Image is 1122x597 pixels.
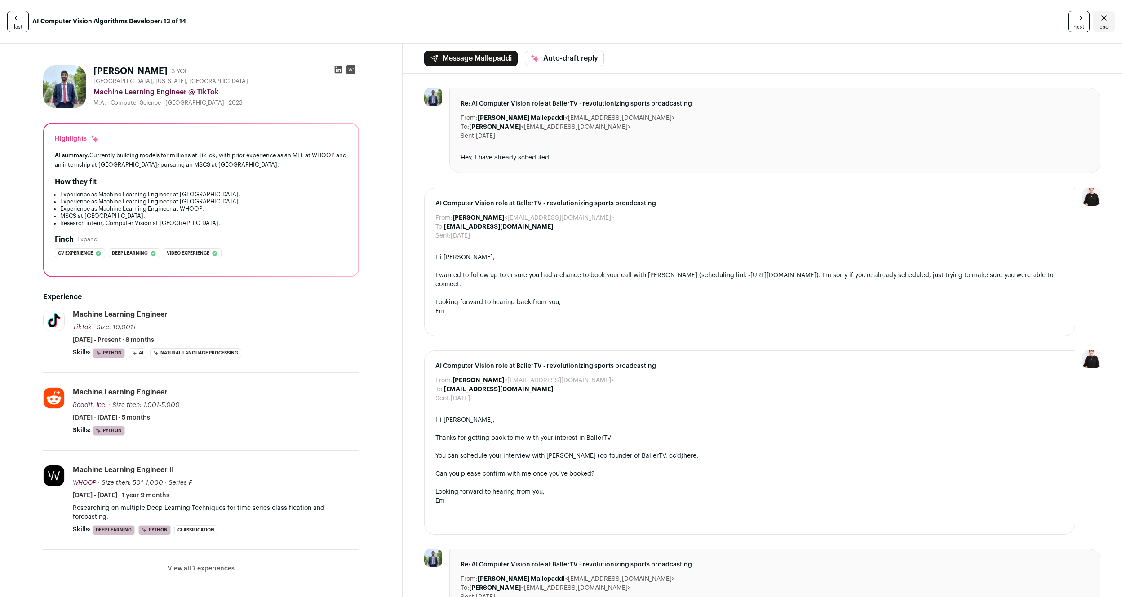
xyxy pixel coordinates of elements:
[469,124,521,130] b: [PERSON_NAME]
[73,402,107,408] span: Reddit, Inc.
[435,254,495,261] span: Hi [PERSON_NAME],
[73,491,169,500] span: [DATE] - [DATE] · 1 year 9 months
[435,222,444,231] dt: To:
[1093,11,1115,32] a: Close
[93,87,359,97] div: Machine Learning Engineer @ TikTok
[435,385,444,394] dt: To:
[129,348,146,358] li: AI
[1082,350,1100,368] img: 9240684-medium_jpg
[525,51,604,66] button: Auto-draft reply
[60,212,347,220] li: MSCS at [GEOGRAPHIC_DATA].
[73,324,91,331] span: TikTok
[73,387,168,397] div: Machine Learning Engineer
[73,525,91,534] span: Skills:
[73,348,91,357] span: Skills:
[60,205,347,212] li: Experience as Machine Learning Engineer at WHOOP.
[452,377,504,384] b: [PERSON_NAME]
[77,236,98,243] button: Expand
[435,199,1064,208] span: AI Computer Vision role at BallerTV - revolutionizing sports broadcasting
[60,191,347,198] li: Experience as Machine Learning Engineer at [GEOGRAPHIC_DATA].
[478,114,675,123] dd: <[EMAIL_ADDRESS][DOMAIN_NAME]>
[58,249,93,258] span: Cv experience
[451,231,470,240] dd: [DATE]
[73,480,96,486] span: WHOOP
[73,336,154,345] span: [DATE] - Present · 8 months
[444,386,553,393] b: [EMAIL_ADDRESS][DOMAIN_NAME]
[435,271,1064,289] div: )
[44,310,64,331] img: 4f647f012b339d19cb77a49d748a6d5c18c5e3d9155d65ba4186447a15ae78c9.jpg
[138,525,171,535] li: Python
[461,560,1089,569] span: Re: AI Computer Vision role at BallerTV - revolutionizing sports broadcasting
[696,453,698,459] span: .
[73,504,359,522] p: Researching on multiple Deep Learning Techniques for time series classification and forecasting.
[469,585,521,591] b: [PERSON_NAME]
[435,231,451,240] dt: Sent:
[435,453,683,459] span: You can schedule your interview with [PERSON_NAME] (co-founder of BallerTV, cc'd)
[171,67,188,76] div: 3 YOE
[435,394,451,403] dt: Sent:
[683,453,696,459] a: here
[452,215,504,221] b: [PERSON_NAME]
[424,88,442,106] img: ae407a5b19093250a8ca10a9e07521c44e234419478419a3df33bb0b6a084a59.jpg
[750,272,816,279] a: [URL][DOMAIN_NAME]
[424,51,518,66] button: Message Mallepaddi
[478,576,565,582] b: [PERSON_NAME] Mallepaddi
[461,153,1089,162] div: Hey, I have already scheduled.
[98,480,163,486] span: · Size then: 501-1,000
[174,525,217,535] li: Classification
[55,134,99,143] div: Highlights
[7,11,29,32] a: last
[93,324,136,331] span: · Size: 10,001+
[112,249,148,258] span: Deep learning
[435,417,495,423] span: Hi [PERSON_NAME],
[435,435,613,441] span: Thanks for getting back to me with your interest in BallerTV!
[73,310,168,319] div: Machine Learning Engineer
[167,249,209,258] span: Video experience
[1073,23,1084,31] span: next
[43,292,359,302] h2: Experience
[93,78,248,85] span: [GEOGRAPHIC_DATA], [US_STATE], [GEOGRAPHIC_DATA]
[461,123,469,132] dt: To:
[435,489,545,495] span: Looking forward to hearing from you,
[93,348,125,358] li: Python
[461,114,478,123] dt: From:
[1082,188,1100,206] img: 9240684-medium_jpg
[44,388,64,408] img: df8c45fae9a208325e1922597c1a422fcae04f20d45d1e79f72328b7adcbec56.jpg
[461,132,476,141] dt: Sent:
[93,525,135,535] li: Deep Learning
[73,465,174,475] div: Machine Learning Engineer II
[478,115,565,121] b: [PERSON_NAME] Mallepaddi
[60,198,347,205] li: Experience as Machine Learning Engineer at [GEOGRAPHIC_DATA].
[461,575,478,584] dt: From:
[435,498,445,504] span: Em
[44,465,64,486] img: 1c202953e96271950da3d5deec004f7ad14510c7a4fd8d494f6f9be0893c19ff.jpg
[435,213,452,222] dt: From:
[476,132,495,141] dd: [DATE]
[109,402,180,408] span: · Size then: 1,001-5,000
[424,549,442,567] img: ae407a5b19093250a8ca10a9e07521c44e234419478419a3df33bb0b6a084a59.jpg
[150,348,241,358] li: Natural Language Processing
[60,220,347,227] li: Research intern, Computer Vision at [GEOGRAPHIC_DATA].
[444,224,553,230] b: [EMAIL_ADDRESS][DOMAIN_NAME]
[469,123,631,132] dd: <[EMAIL_ADDRESS][DOMAIN_NAME]>
[435,299,561,305] span: Looking forward to hearing back from you,
[169,480,192,486] span: Series F
[435,471,594,477] span: Can you please confirm with me once you've booked?
[461,584,469,593] dt: To:
[93,426,125,436] li: Python
[73,426,91,435] span: Skills:
[55,177,97,187] h2: How they fit
[93,65,168,78] h1: [PERSON_NAME]
[435,376,452,385] dt: From:
[14,23,22,31] span: last
[165,478,167,487] span: ·
[452,213,614,222] dd: <[EMAIL_ADDRESS][DOMAIN_NAME]>
[461,99,1089,108] span: Re: AI Computer Vision role at BallerTV - revolutionizing sports broadcasting
[451,394,470,403] dd: [DATE]
[435,307,1064,316] div: Em
[1100,23,1109,31] span: esc
[452,376,614,385] dd: <[EMAIL_ADDRESS][DOMAIN_NAME]>
[435,362,1064,371] span: AI Computer Vision role at BallerTV - revolutionizing sports broadcasting
[55,150,347,169] div: Currently building models for millions at TikTok, with prior experience as an MLE at WHOOP and an...
[1068,11,1090,32] a: next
